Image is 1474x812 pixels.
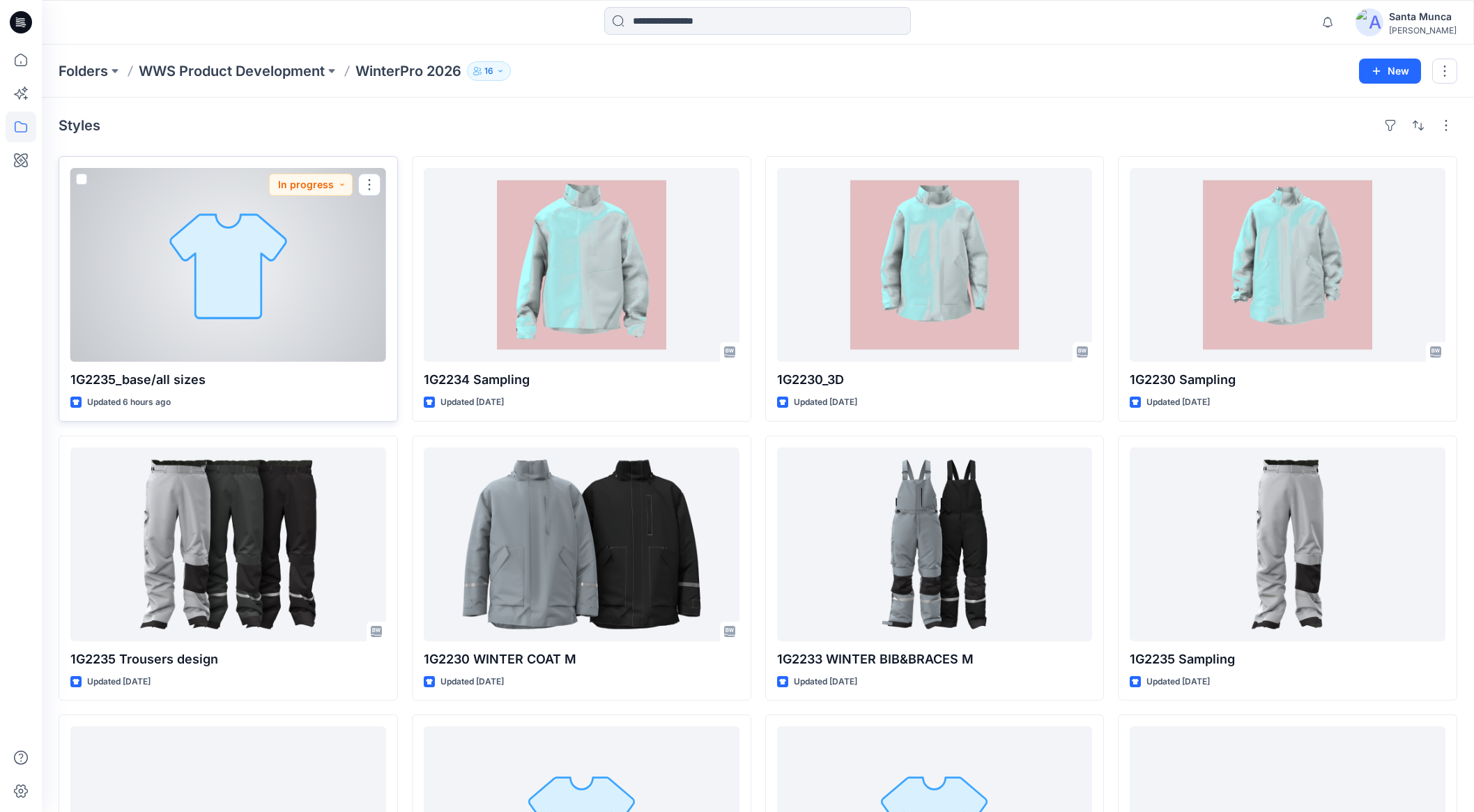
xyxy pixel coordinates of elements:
p: WinterPro 2026 [355,61,461,81]
img: avatar [1356,8,1383,36]
a: 1G2235_base/all sizes [70,168,386,362]
p: 16 [484,63,493,79]
p: Updated [DATE] [87,675,151,689]
a: WWS Product Development [139,61,325,81]
a: 1G2230 WINTER COAT M [424,447,739,641]
p: 1G2230 Sampling [1130,370,1445,390]
p: 1G2234 Sampling [424,370,739,390]
p: Updated [DATE] [794,675,857,689]
p: 1G2230_3D [777,370,1093,390]
p: Updated [DATE] [1146,675,1210,689]
p: Updated [DATE] [440,395,504,410]
p: Updated [DATE] [1146,395,1210,410]
p: 1G2233 WINTER BIB&BRACES M [777,650,1093,669]
p: 1G2235 Trousers design [70,650,386,669]
p: 1G2235_base/all sizes [70,370,386,390]
a: 1G2230_3D [777,168,1093,362]
a: 1G2230 Sampling [1130,168,1445,362]
p: 1G2235 Sampling [1130,650,1445,669]
p: 1G2230 WINTER COAT M [424,650,739,669]
p: Updated [DATE] [440,675,504,689]
a: Folders [59,61,108,81]
a: 1G2235 Trousers design [70,447,386,641]
a: 1G2233 WINTER BIB&BRACES M [777,447,1093,641]
button: New [1359,59,1421,84]
a: 1G2235 Sampling [1130,447,1445,641]
a: 1G2234 Sampling [424,168,739,362]
h4: Styles [59,117,100,134]
button: 16 [467,61,511,81]
p: Updated 6 hours ago [87,395,171,410]
div: Santa Munca [1389,8,1457,25]
p: Updated [DATE] [794,395,857,410]
div: [PERSON_NAME] [1389,25,1457,36]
